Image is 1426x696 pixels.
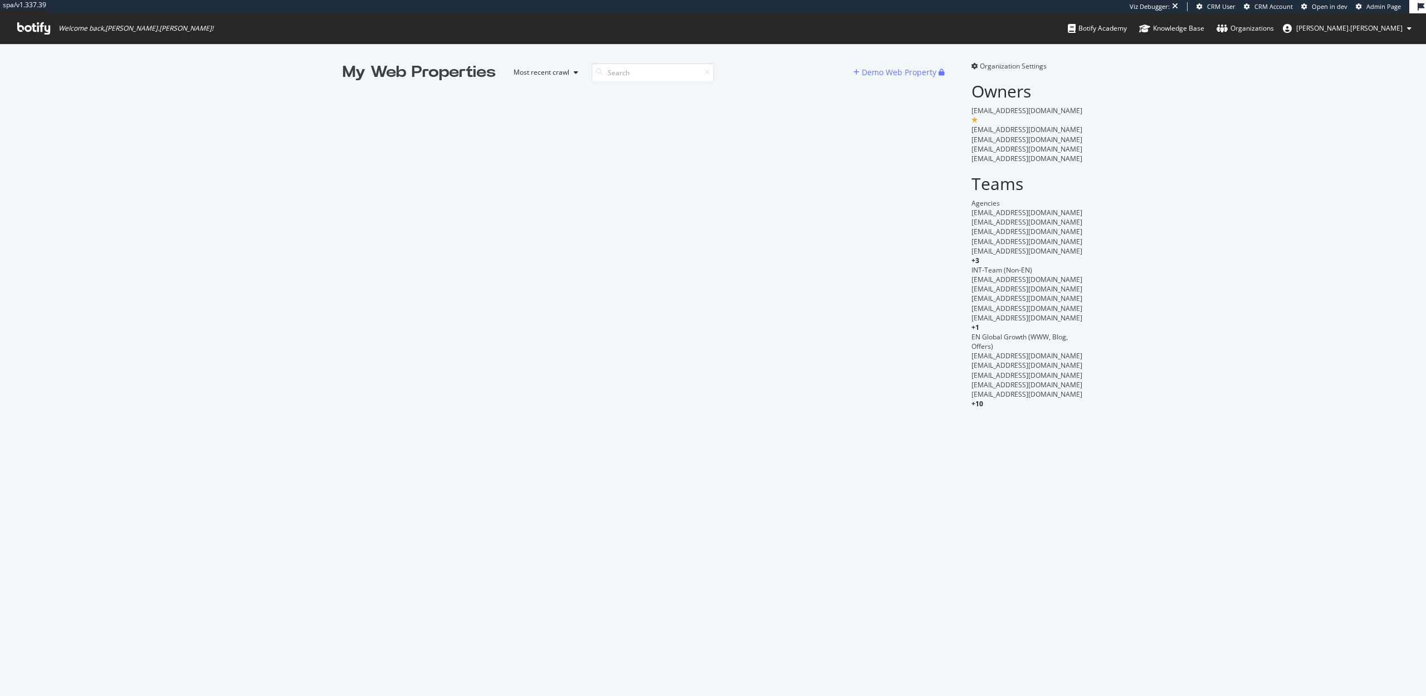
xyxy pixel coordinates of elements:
[980,61,1047,71] span: Organization Settings
[971,371,1082,380] span: [EMAIL_ADDRESS][DOMAIN_NAME]
[971,208,1082,217] span: [EMAIL_ADDRESS][DOMAIN_NAME]
[853,67,939,77] a: Demo Web Property
[971,106,1082,115] span: [EMAIL_ADDRESS][DOMAIN_NAME]
[971,217,1082,227] span: [EMAIL_ADDRESS][DOMAIN_NAME]
[971,256,979,265] span: + 3
[971,390,1082,399] span: [EMAIL_ADDRESS][DOMAIN_NAME]
[1312,2,1347,11] span: Open in dev
[971,246,1082,256] span: [EMAIL_ADDRESS][DOMAIN_NAME]
[1274,20,1420,37] button: [PERSON_NAME].[PERSON_NAME]
[971,237,1082,246] span: [EMAIL_ADDRESS][DOMAIN_NAME]
[1366,2,1401,11] span: Admin Page
[971,361,1082,370] span: [EMAIL_ADDRESS][DOMAIN_NAME]
[971,125,1082,134] span: [EMAIL_ADDRESS][DOMAIN_NAME]
[971,294,1082,303] span: [EMAIL_ADDRESS][DOMAIN_NAME]
[1254,2,1293,11] span: CRM Account
[971,154,1082,163] span: [EMAIL_ADDRESS][DOMAIN_NAME]
[971,198,1083,208] div: Agencies
[971,275,1082,284] span: [EMAIL_ADDRESS][DOMAIN_NAME]
[971,265,1083,275] div: INT-Team (Non-EN)
[971,332,1083,351] div: EN Global Growth (WWW, Blog, Offers)
[971,227,1082,236] span: [EMAIL_ADDRESS][DOMAIN_NAME]
[971,323,979,332] span: + 1
[343,61,496,84] div: My Web Properties
[505,64,583,81] button: Most recent crawl
[592,63,714,82] input: Search
[1139,13,1204,43] a: Knowledge Base
[1301,2,1347,11] a: Open in dev
[971,351,1082,361] span: [EMAIL_ADDRESS][DOMAIN_NAME]
[971,82,1083,100] h2: Owners
[1217,13,1274,43] a: Organizations
[971,135,1082,144] span: [EMAIL_ADDRESS][DOMAIN_NAME]
[971,144,1082,154] span: [EMAIL_ADDRESS][DOMAIN_NAME]
[971,380,1082,390] span: [EMAIL_ADDRESS][DOMAIN_NAME]
[1197,2,1235,11] a: CRM User
[1068,23,1127,34] div: Botify Academy
[1356,2,1401,11] a: Admin Page
[1296,23,1403,33] span: robert.salerno
[971,304,1082,313] span: [EMAIL_ADDRESS][DOMAIN_NAME]
[971,174,1083,193] h2: Teams
[853,64,939,81] button: Demo Web Property
[1068,13,1127,43] a: Botify Academy
[1207,2,1235,11] span: CRM User
[58,24,213,33] span: Welcome back, [PERSON_NAME].[PERSON_NAME] !
[1130,2,1170,11] div: Viz Debugger:
[1217,23,1274,34] div: Organizations
[971,313,1082,323] span: [EMAIL_ADDRESS][DOMAIN_NAME]
[862,67,936,78] div: Demo Web Property
[1139,23,1204,34] div: Knowledge Base
[971,399,983,408] span: + 10
[1244,2,1293,11] a: CRM Account
[514,69,569,76] div: Most recent crawl
[971,284,1082,294] span: [EMAIL_ADDRESS][DOMAIN_NAME]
